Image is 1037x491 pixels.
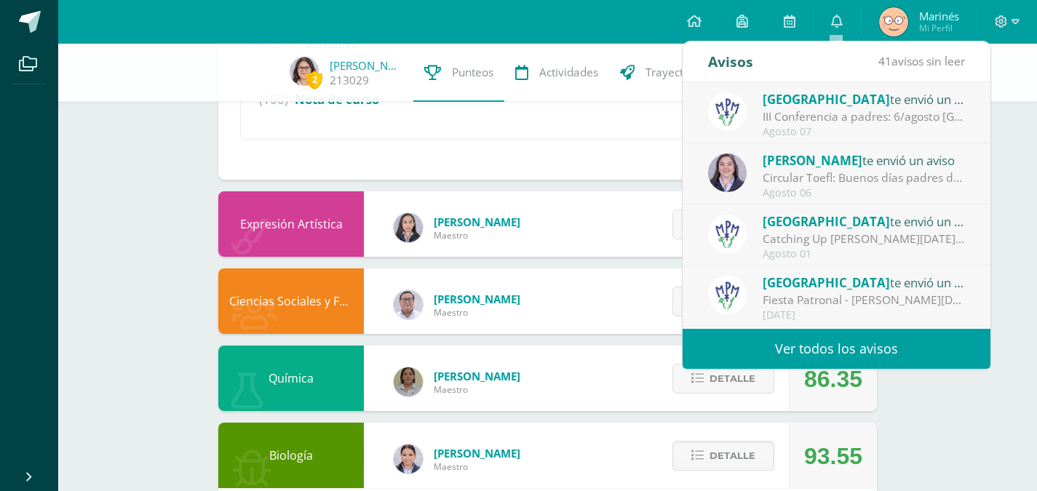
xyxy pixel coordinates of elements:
div: Agosto 01 [763,248,965,260]
div: Circular Toefl: Buenos días padres de familia, adjunto comparto circular informativa de la evalua... [763,169,965,186]
span: [PERSON_NAME] [763,152,862,169]
img: 3af43c4f3931345fadf8ce10480f33e2.png [394,367,423,396]
div: Agosto 07 [763,126,965,138]
a: Trayectoria [609,44,715,102]
span: Mi Perfil [919,22,959,34]
div: [DATE] [763,309,965,322]
div: Expresión Artística [218,191,364,257]
img: 855b3dd62270c154f2b859b7888d8297.png [394,444,423,474]
button: Detalle [672,364,774,394]
button: Detalle [672,209,774,239]
div: Agosto 06 [763,187,965,199]
img: 77847ddb6b5b9aa360bda9e432518848.png [290,57,319,86]
span: [PERSON_NAME] [434,292,520,306]
span: Detalle [710,365,755,392]
span: Maestro [434,229,520,241]
span: Maestro [434,460,520,473]
button: Detalle [672,441,774,471]
div: 93.55 [804,423,862,489]
button: Detalle [672,287,774,316]
div: te envió un aviso [763,212,965,231]
span: [PERSON_NAME] [434,446,520,460]
div: Biología [218,423,364,488]
span: Maestro [434,306,520,319]
span: 2 [306,71,322,89]
img: a3978fa95217fc78923840df5a445bcb.png [708,92,747,131]
div: te envió un aviso [763,273,965,292]
span: [PERSON_NAME] [434,215,520,229]
a: Actividades [504,44,609,102]
span: Punteos [452,65,493,80]
img: a3978fa95217fc78923840df5a445bcb.png [708,276,747,314]
div: Fiesta Patronal - Santo Domingo de Guzmán: Estimados padres de familia: Compartimos con ustedes c... [763,292,965,308]
span: [PERSON_NAME] [434,369,520,383]
span: Detalle [710,442,755,469]
div: te envió un aviso [763,151,965,169]
div: Ciencias Sociales y Formación Ciudadana 5 [218,268,364,334]
span: Actividades [539,65,598,80]
span: [GEOGRAPHIC_DATA] [763,274,890,291]
a: [PERSON_NAME] [330,58,402,73]
span: avisos sin leer [878,53,965,69]
div: Química [218,346,364,411]
img: 35694fb3d471466e11a043d39e0d13e5.png [394,213,423,242]
img: d0eb4f608a66c2b5d3fe660c3b45bbae.png [879,7,908,36]
img: b68c9b86ef416db282ff1cc2f15ba7dc.png [708,153,747,192]
span: [GEOGRAPHIC_DATA] [763,91,890,108]
div: III Conferencia a padres: 6/agosto Asunto: ¡Los esperamos el jueves 14 de agosto para seguir fort... [763,108,965,125]
span: 41 [878,53,891,69]
div: 86.35 [804,346,862,412]
span: Nota de curso [295,91,379,108]
span: Maestro [434,383,520,396]
a: 213029 [330,73,369,88]
div: Avisos [708,41,753,81]
img: 5778bd7e28cf89dedf9ffa8080fc1cd8.png [394,290,423,319]
div: Catching Up de Agosto 2025: Estimados padres de familia: Compartimos con ustedes el Catching Up d... [763,231,965,247]
a: Punteos [413,44,504,102]
span: Trayectoria [645,65,704,80]
a: Ver todos los avisos [683,329,990,369]
div: te envió un aviso [763,89,965,108]
img: a3978fa95217fc78923840df5a445bcb.png [708,215,747,253]
span: Marinés [919,9,959,23]
span: [GEOGRAPHIC_DATA] [763,213,890,230]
